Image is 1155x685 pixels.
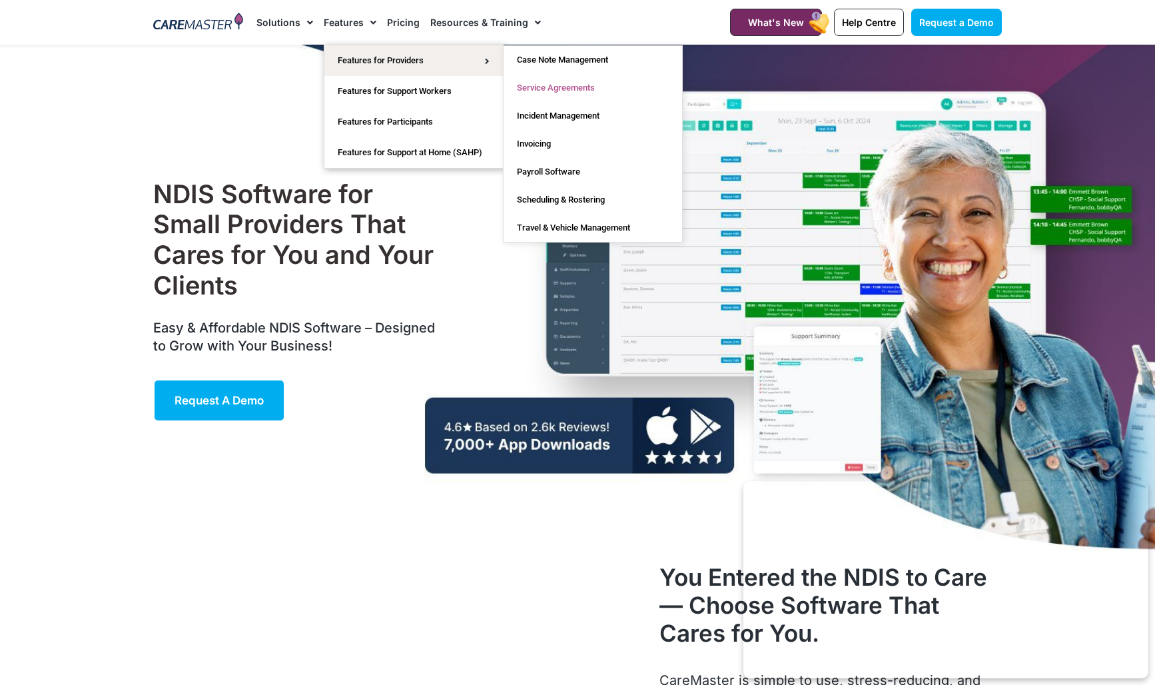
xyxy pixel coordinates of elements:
a: What's New [730,9,822,36]
img: CareMaster Logo [153,13,243,33]
span: Easy & Affordable NDIS Software – Designed to Grow with Your Business! [153,320,435,354]
a: Invoicing [504,130,682,158]
span: Request a Demo [175,394,264,407]
a: Request a Demo [911,9,1002,36]
a: Help Centre [834,9,904,36]
a: Payroll Software [504,158,682,186]
a: Travel & Vehicle Management [504,214,682,242]
a: Features for Support Workers [324,76,503,107]
ul: Features for Providers [503,45,683,243]
a: Case Note Management [504,46,682,74]
a: Incident Management [504,102,682,130]
a: Service Agreements [504,74,682,102]
iframe: Popup CTA [743,481,1148,678]
a: Features for Providers [324,45,503,76]
span: Request a Demo [919,17,994,28]
span: What's New [748,17,804,28]
a: Features for Support at Home (SAHP) [324,137,503,168]
a: Scheduling & Rostering [504,186,682,214]
h1: NDIS Software for Small Providers That Cares for You and Your Clients [153,179,442,301]
span: Help Centre [842,17,896,28]
a: Features for Participants [324,107,503,137]
h2: You Entered the NDIS to Care— Choose Software That Cares for You. [659,563,1002,647]
ul: Features [324,45,504,169]
a: Request a Demo [153,379,285,422]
